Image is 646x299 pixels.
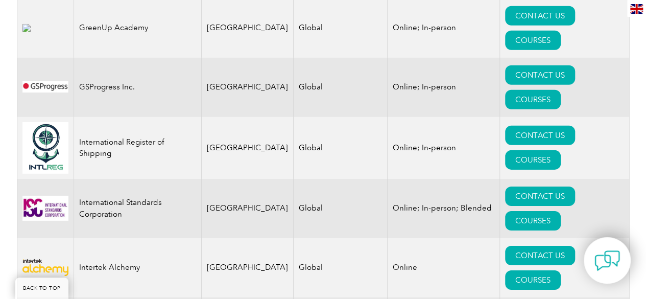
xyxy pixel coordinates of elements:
img: 62d0ecee-e7b0-ea11-a812-000d3ae11abd-logo.jpg [22,24,68,32]
td: Global [293,117,387,179]
img: contact-chat.png [594,248,620,273]
td: Intertek Alchemy [74,238,201,297]
td: [GEOGRAPHIC_DATA] [201,58,293,117]
td: Global [293,58,387,117]
img: 253a3505-9ff2-ec11-bb3d-002248d3b1f1-logo.jpg [22,196,68,221]
td: [GEOGRAPHIC_DATA] [201,117,293,179]
img: en [630,4,643,14]
td: GSProgress Inc. [74,58,201,117]
td: Global [293,238,387,297]
a: COURSES [505,150,561,170]
img: e024547b-a6e0-e911-a812-000d3a795b83-logo.png [22,75,68,100]
td: Online; In-person [387,117,499,179]
a: COURSES [505,211,561,231]
td: [GEOGRAPHIC_DATA] [201,179,293,238]
a: CONTACT US [505,65,575,85]
td: Global [293,179,387,238]
a: COURSES [505,90,561,109]
a: CONTACT US [505,6,575,26]
a: CONTACT US [505,126,575,145]
td: International Standards Corporation [74,179,201,238]
img: 703656d3-346f-eb11-a812-002248153038%20-logo.png [22,259,68,277]
a: COURSES [505,31,561,50]
td: Online [387,238,499,297]
td: [GEOGRAPHIC_DATA] [201,238,293,297]
img: ea2793ac-3439-ea11-a813-000d3a79722d-logo.jpg [22,122,68,174]
a: CONTACT US [505,187,575,206]
td: Online; In-person [387,58,499,117]
td: Online; In-person; Blended [387,179,499,238]
a: CONTACT US [505,246,575,265]
td: International Register of Shipping [74,117,201,179]
a: COURSES [505,270,561,290]
a: BACK TO TOP [15,278,68,299]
